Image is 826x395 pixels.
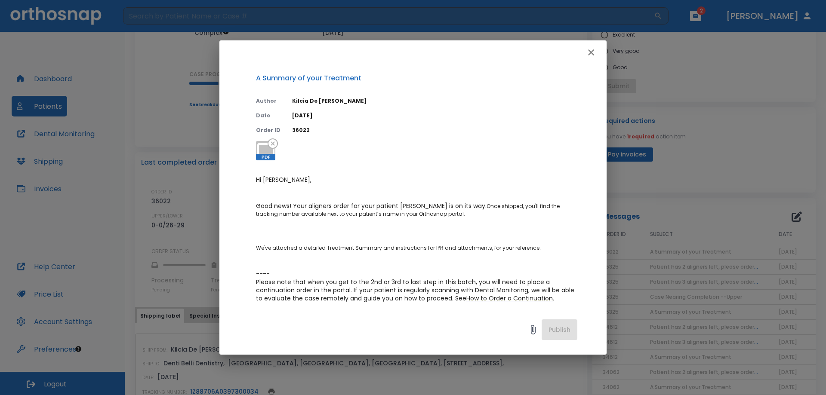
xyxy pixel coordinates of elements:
[553,294,554,303] span: .
[292,112,577,119] p: [DATE]
[292,97,577,105] p: Kilcia De [PERSON_NAME]
[539,243,541,252] span: .
[466,295,553,302] a: How to Order a Continuation
[466,294,553,303] span: How to Order a Continuation
[256,73,577,83] p: A Summary of your Treatment
[256,175,311,184] span: Hi [PERSON_NAME],
[256,236,577,252] p: We've attached a detailed Treatment Summary and instructions for IPR and attachments, for your re...
[256,269,576,303] span: ---- Please note that when you get to the 2nd or 3rd to last step in this batch, you will need to...
[256,202,487,210] span: Good news! Your aligners order for your patient [PERSON_NAME] is on its way.
[256,126,282,134] p: Order ID
[256,154,275,160] span: PDF
[256,97,282,105] p: Author
[256,112,282,119] p: Date
[256,202,577,218] p: Once shipped, you'll find the tracking number available next to your patient’s name in your Ortho...
[292,126,577,134] p: 36022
